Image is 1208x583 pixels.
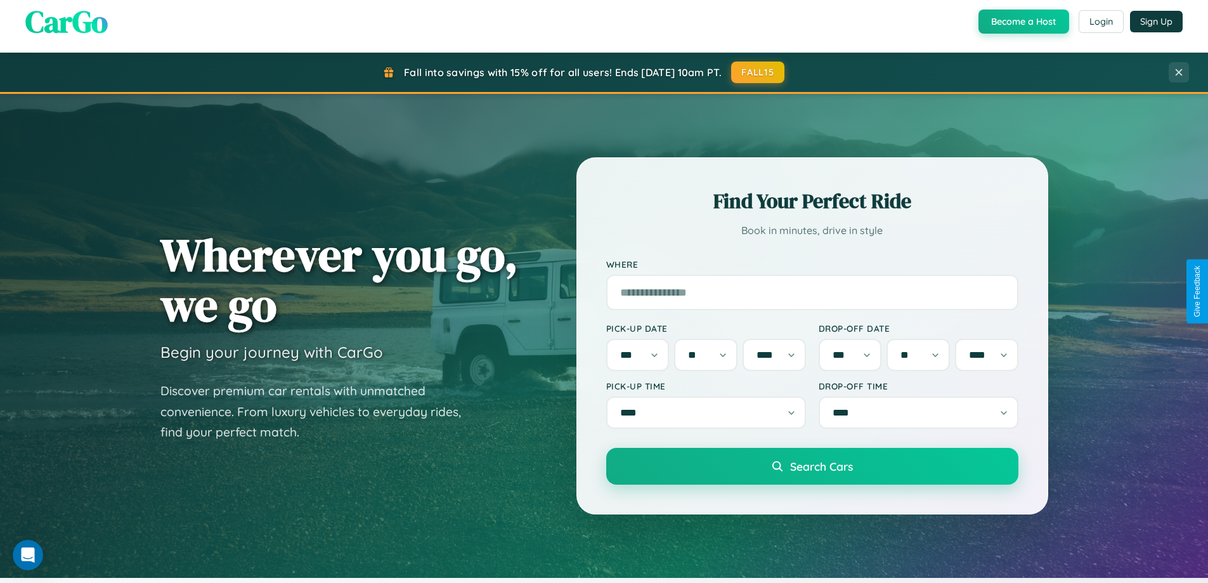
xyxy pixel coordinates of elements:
label: Drop-off Time [819,381,1018,391]
button: Login [1079,10,1124,33]
h3: Begin your journey with CarGo [160,343,383,362]
label: Pick-up Time [606,381,806,391]
button: Become a Host [978,10,1069,34]
button: Search Cars [606,448,1018,485]
p: Discover premium car rentals with unmatched convenience. From luxury vehicles to everyday rides, ... [160,381,477,443]
p: Book in minutes, drive in style [606,221,1018,240]
label: Pick-up Date [606,323,806,334]
span: Search Cars [790,459,853,473]
h2: Find Your Perfect Ride [606,187,1018,215]
span: CarGo [25,1,108,43]
iframe: Intercom live chat [13,540,43,570]
button: FALL15 [731,62,784,83]
h1: Wherever you go, we go [160,230,518,330]
span: Fall into savings with 15% off for all users! Ends [DATE] 10am PT. [404,66,722,79]
button: Sign Up [1130,11,1183,32]
div: Give Feedback [1193,266,1202,317]
label: Where [606,259,1018,270]
label: Drop-off Date [819,323,1018,334]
